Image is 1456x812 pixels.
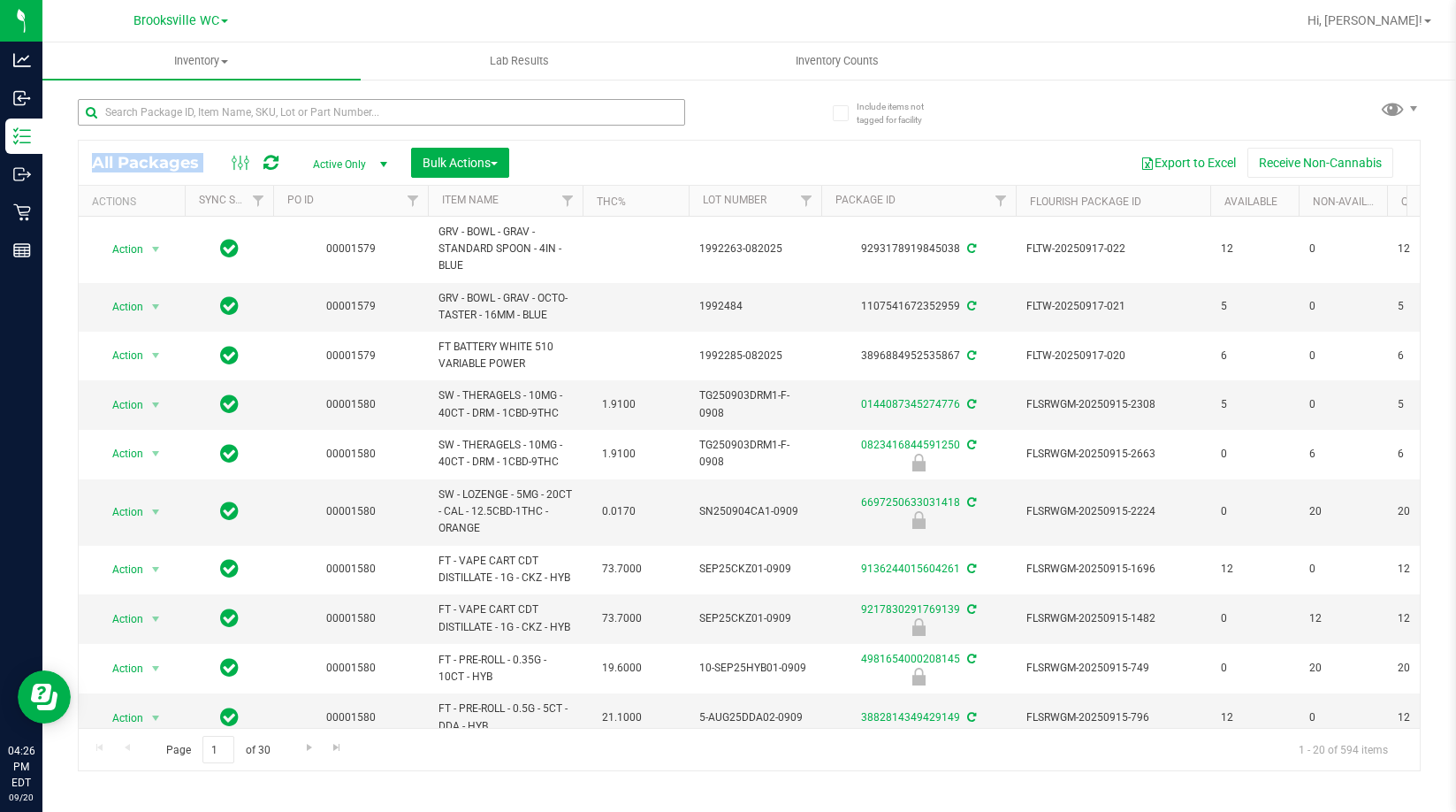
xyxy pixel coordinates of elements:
span: Action [96,656,144,681]
span: FLSRWGM-20250915-1696 [1026,561,1200,578]
span: 20 [1309,503,1376,520]
a: Item Name [442,194,499,206]
span: Inventory [42,53,361,69]
span: select [145,706,167,731]
span: FT - VAPE CART CDT DISTILLATE - 1G - CKZ - HYB [438,601,572,635]
a: Filter [244,186,273,216]
span: Sync from Compliance System [964,242,976,255]
button: Bulk Actions [411,148,509,178]
span: 5 [1221,298,1288,315]
a: Filter [553,186,583,216]
span: 0 [1221,503,1288,520]
span: 1992285-082025 [699,348,811,364]
span: 1.9100 [593,441,644,467]
span: 0 [1309,348,1376,364]
span: FT - PRE-ROLL - 0.5G - 5CT - DDA - HYB [438,701,572,734]
span: In Sync [220,606,239,631]
span: In Sync [220,556,239,581]
span: Action [96,441,144,466]
span: select [145,607,167,632]
a: Lot Number [703,194,766,206]
span: select [145,237,167,262]
a: 00001580 [326,711,376,724]
span: Action [96,393,144,417]
a: 0144087345274776 [861,398,960,410]
div: 1107541672352959 [819,298,1018,315]
span: FLSRWGM-20250915-796 [1026,709,1200,726]
input: Search Package ID, Item Name, SKU, Lot or Part Number... [78,99,685,126]
span: Sync from Compliance System [964,496,976,509]
a: 6697250633031418 [861,496,960,509]
span: select [145,295,167,319]
a: 9217830291769139 [861,603,960,616]
div: 3896884952535867 [819,348,1018,364]
span: Sync from Compliance System [964,711,976,724]
a: Flourish Package ID [1030,195,1141,208]
span: 73.7000 [593,556,651,582]
span: 20 [1309,660,1376,677]
button: Export to Excel [1129,148,1247,178]
span: Action [96,343,144,368]
span: FLSRWGM-20250915-1482 [1026,610,1200,627]
span: Include items not tagged for facility [857,100,945,126]
span: 12 [1221,709,1288,726]
span: In Sync [220,655,239,680]
span: In Sync [220,236,239,261]
span: FLSRWGM-20250915-2663 [1026,446,1200,463]
span: Sync from Compliance System [964,603,976,616]
span: FLSRWGM-20250915-749 [1026,660,1200,677]
span: GRV - BOWL - GRAV - OCTO-TASTER - 16MM - BLUE [438,290,572,324]
span: SW - LOZENGE - 5MG - 20CT - CAL - 12.5CBD-1THC - ORANGE [438,486,572,538]
a: Package ID [835,194,896,206]
inline-svg: Outbound [13,165,31,183]
div: Newly Received [819,668,1018,686]
span: TG250903DRM1-F-0908 [699,437,811,471]
span: 21.1000 [593,705,651,731]
span: select [145,500,167,525]
a: 00001580 [326,612,376,624]
span: 1.9100 [593,392,644,417]
a: Sync Status [199,194,267,206]
a: PO ID [287,194,314,206]
span: 19.6000 [593,655,651,681]
span: 6 [1309,446,1376,463]
a: 00001579 [326,242,376,255]
span: 0 [1309,298,1376,315]
inline-svg: Reports [13,241,31,259]
span: 5-AUG25DDA02-0909 [699,709,811,726]
input: 1 [202,736,234,763]
a: Lab Results [361,42,679,80]
a: 9136244015604261 [861,563,960,575]
span: 0 [1221,610,1288,627]
inline-svg: Inbound [13,89,31,107]
span: Lab Results [466,53,573,69]
span: 1992484 [699,298,811,315]
a: 00001580 [326,398,376,410]
span: FLSRWGM-20250915-2308 [1026,396,1200,413]
div: Newly Received [819,618,1018,636]
span: select [145,557,167,582]
span: 12 [1309,610,1376,627]
span: SEP25CKZ01-0909 [699,561,811,578]
span: In Sync [220,441,239,466]
span: select [145,343,167,368]
a: 4981654000208145 [861,653,960,665]
iframe: Resource center [18,670,71,724]
inline-svg: Retail [13,203,31,221]
span: 1 - 20 of 594 items [1284,736,1402,762]
span: 12 [1221,561,1288,578]
span: 5 [1221,396,1288,413]
span: Action [96,237,144,262]
span: FT BATTERY WHITE 510 VARIABLE POWER [438,339,572,372]
span: SW - THERAGELS - 10MG - 40CT - DRM - 1CBD-9THC [438,437,572,471]
span: Action [96,607,144,632]
a: 00001580 [326,662,376,674]
span: FLTW-20250917-022 [1026,241,1200,257]
a: 00001580 [326,448,376,460]
span: Action [96,295,144,319]
span: 0 [1309,561,1376,578]
span: FT - VAPE CART CDT DISTILLATE - 1G - CKZ - HYB [438,553,572,586]
span: In Sync [220,343,239,368]
span: In Sync [220,705,239,730]
a: Qty [1401,195,1421,208]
